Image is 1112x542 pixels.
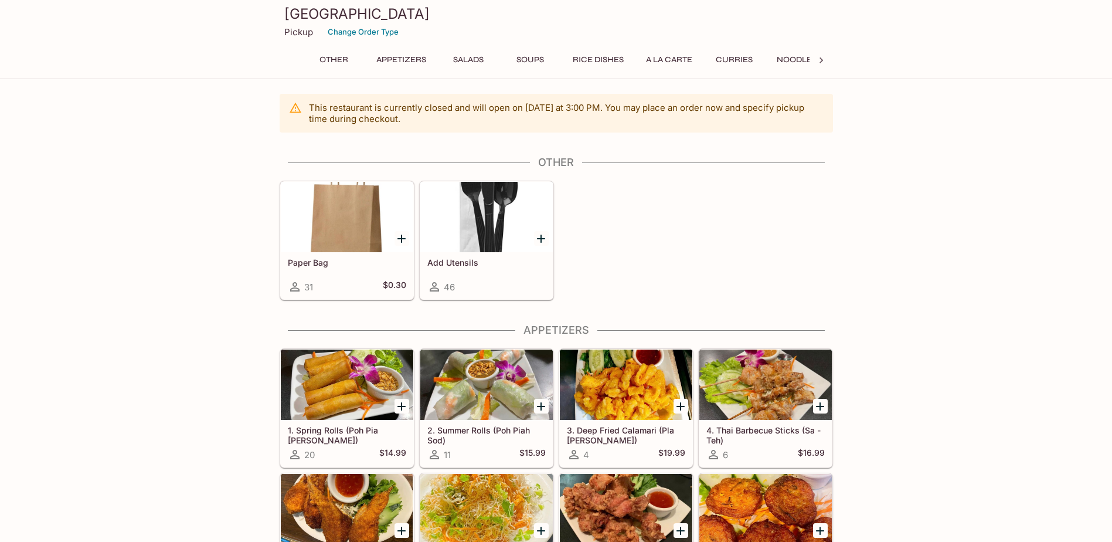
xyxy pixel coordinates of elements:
h5: Add Utensils [427,258,546,267]
button: Add Paper Bag [395,231,409,246]
button: Appetizers [370,52,433,68]
div: 2. Summer Rolls (Poh Piah Sod) [420,350,553,420]
p: Pickup [284,26,313,38]
a: 4. Thai Barbecue Sticks (Sa - Teh)6$16.99 [699,349,832,468]
h4: Appetizers [280,324,833,337]
p: This restaurant is currently closed and will open on [DATE] at 3:00 PM . You may place an order n... [309,102,824,124]
button: Soups [504,52,557,68]
button: Rice Dishes [566,52,630,68]
a: Add Utensils46 [420,181,553,300]
span: 4 [583,449,589,460]
button: Noodles [770,52,823,68]
h5: 3. Deep Fried Calamari (Pla [PERSON_NAME]) [567,425,685,445]
button: Change Order Type [322,23,404,41]
button: Add 6. Sweet Crispy Noodles (Mee Krob) [534,523,549,538]
a: 1. Spring Rolls (Poh Pia [PERSON_NAME])20$14.99 [280,349,414,468]
h4: Other [280,156,833,169]
div: 1. Spring Rolls (Poh Pia Tod) [281,350,413,420]
span: 11 [444,449,451,460]
span: 46 [444,282,455,293]
h5: Paper Bag [288,258,406,267]
h5: $14.99 [379,448,406,462]
div: Paper Bag [281,182,413,252]
h5: $15.99 [519,448,546,462]
button: Add 4. Thai Barbecue Sticks (Sa - Teh) [813,399,828,414]
button: Other [308,52,361,68]
span: 31 [304,282,313,293]
a: 2. Summer Rolls (Poh Piah Sod)11$15.99 [420,349,553,468]
button: Add 3. Deep Fried Calamari (Pla Meuk Tod) [674,399,688,414]
h5: $19.99 [658,448,685,462]
button: Add 7. Fried Chicken (Gai Tod) [674,523,688,538]
h5: 4. Thai Barbecue Sticks (Sa - Teh) [706,425,825,445]
div: 3. Deep Fried Calamari (Pla Meuk Tod) [560,350,692,420]
button: A La Carte [640,52,699,68]
h3: [GEOGRAPHIC_DATA] [284,5,828,23]
div: 4. Thai Barbecue Sticks (Sa - Teh) [699,350,832,420]
a: 3. Deep Fried Calamari (Pla [PERSON_NAME])4$19.99 [559,349,693,468]
a: Paper Bag31$0.30 [280,181,414,300]
button: Add 1. Spring Rolls (Poh Pia Tod) [395,399,409,414]
button: Add Add Utensils [534,231,549,246]
button: Add 2. Summer Rolls (Poh Piah Sod) [534,399,549,414]
button: Add 5. Stuffed Chicken Wing [395,523,409,538]
h5: $16.99 [798,448,825,462]
h5: 1. Spring Rolls (Poh Pia [PERSON_NAME]) [288,425,406,445]
div: Add Utensils [420,182,553,252]
h5: 2. Summer Rolls (Poh Piah Sod) [427,425,546,445]
button: Add 8. Fried Fish Patties (Tod Mun Pla) [813,523,828,538]
h5: $0.30 [383,280,406,294]
span: 20 [304,449,315,460]
button: Salads [442,52,495,68]
span: 6 [723,449,728,460]
button: Curries [708,52,761,68]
